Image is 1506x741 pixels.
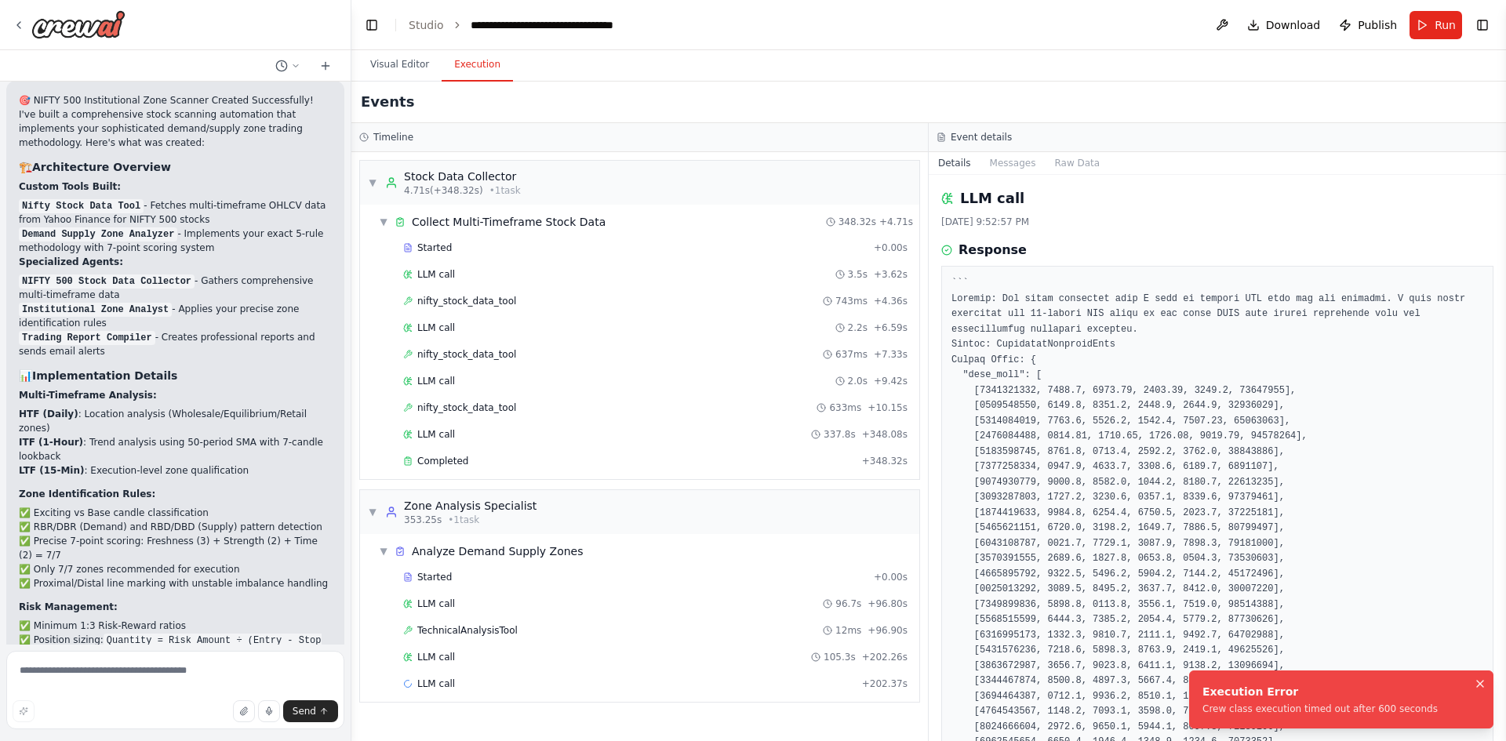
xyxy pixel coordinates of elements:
[233,700,255,722] button: Upload files
[19,506,332,520] li: ✅ Exciting vs Base candle classification
[835,624,861,637] span: 12ms
[379,545,388,558] span: ▼
[417,598,455,610] span: LLM call
[835,598,861,610] span: 96.7s
[19,409,78,420] strong: HTF (Daily)
[19,634,322,662] code: Quantity = Risk Amount ÷ (Entry - Stop Loss)
[19,274,195,289] code: NIFTY 500 Stock Data Collector
[442,49,513,82] button: Execution
[19,274,332,302] li: - Gathers comprehensive multi-timeframe data
[19,463,332,478] li: : Execution-level zone qualification
[1471,14,1493,36] button: Show right sidebar
[19,107,332,150] p: I've built a comprehensive stock scanning automation that implements your sophisticated demand/su...
[32,369,177,382] strong: Implementation Details
[358,49,442,82] button: Visual Editor
[404,184,483,197] span: 4.71s (+348.32s)
[838,216,876,228] span: 348.32s
[19,93,332,107] h2: 🎯 NIFTY 500 Institutional Zone Scanner Created Successfully!
[361,14,383,36] button: Hide left sidebar
[829,401,861,414] span: 633ms
[1410,11,1462,39] button: Run
[19,198,332,227] li: - Fetches multi-timeframe OHLCV data from Yahoo Finance for NIFTY 500 stocks
[874,348,908,361] span: + 7.33s
[417,571,452,583] span: Started
[417,624,518,637] span: TechnicalAnalysisTool
[258,700,280,722] button: Click to speak your automation idea
[1202,684,1438,699] div: Execution Error
[417,348,516,361] span: nifty_stock_data_tool
[409,19,444,31] a: Studio
[879,216,913,228] span: + 4.71s
[283,700,338,722] button: Send
[868,598,908,610] span: + 96.80s
[19,534,332,562] li: ✅ Precise 7-point scoring: Freshness (3) + Strength (2) + Time (2) = 7/7
[951,131,1012,143] h3: Event details
[373,131,413,143] h3: Timeline
[19,619,332,633] li: ✅ Minimum 1:3 Risk-Reward ratios
[417,651,455,663] span: LLM call
[412,543,584,559] span: Analyze Demand Supply Zones
[848,375,868,387] span: 2.0s
[862,428,908,441] span: + 348.08s
[862,677,908,690] span: + 202.37s
[19,465,84,476] strong: LTF (15-Min)
[19,199,144,213] code: Nifty Stock Data Tool
[32,161,171,173] strong: Architecture Overview
[848,321,868,334] span: 2.2s
[19,256,123,267] strong: Specialized Agents:
[417,401,516,414] span: nifty_stock_data_tool
[417,268,455,281] span: LLM call
[489,184,521,197] span: • 1 task
[404,498,537,514] div: Zone Analysis Specialist
[417,677,455,690] span: LLM call
[874,242,908,254] span: + 0.00s
[941,216,1493,228] div: [DATE] 9:52:57 PM
[1241,11,1327,39] button: Download
[19,302,332,330] li: - Applies your precise zone identification rules
[19,407,332,435] li: : Location analysis (Wholesale/Equilibrium/Retail zones)
[862,455,908,467] span: + 348.32s
[874,321,908,334] span: + 6.59s
[959,241,1027,260] h3: Response
[19,390,157,401] strong: Multi-Timeframe Analysis:
[862,651,908,663] span: + 202.26s
[19,159,332,175] h3: 🏗️
[868,401,908,414] span: + 10.15s
[19,227,332,255] li: - Implements your exact 5-rule methodology with 7-point scoring system
[19,489,155,499] strong: Zone Identification Rules:
[379,216,388,228] span: ▼
[1435,17,1456,33] span: Run
[412,214,606,230] span: Collect Multi-Timeframe Stock Data
[19,330,332,358] li: - Creates professional reports and sends email alerts
[874,375,908,387] span: + 9.42s
[409,17,647,33] nav: breadcrumb
[19,303,172,317] code: Institutional Zone Analyst
[448,514,479,526] span: • 1 task
[269,56,307,75] button: Switch to previous chat
[960,187,1024,209] h2: LLM call
[824,428,856,441] span: 337.8s
[868,624,908,637] span: + 96.90s
[824,651,856,663] span: 105.3s
[417,428,455,441] span: LLM call
[361,91,414,113] h2: Events
[1333,11,1403,39] button: Publish
[1266,17,1321,33] span: Download
[31,10,125,38] img: Logo
[848,268,868,281] span: 3.5s
[874,295,908,307] span: + 4.36s
[19,576,332,590] li: ✅ Proximal/Distal line marking with unstable imbalance handling
[19,520,332,534] li: ✅ RBR/DBR (Demand) and RBD/DBD (Supply) pattern detection
[404,169,521,184] div: Stock Data Collector
[19,562,332,576] li: ✅ Only 7/7 zones recommended for execution
[368,176,377,189] span: ▼
[19,368,332,383] h3: 📊
[19,435,332,463] li: : Trend analysis using 50-period SMA with 7-candle lookback
[19,633,332,661] li: ✅ Position sizing:
[1202,703,1438,715] div: Crew class execution timed out after 600 seconds
[929,152,980,174] button: Details
[874,571,908,583] span: + 0.00s
[19,331,155,345] code: Trading Report Compiler
[313,56,338,75] button: Start a new chat
[835,295,868,307] span: 743ms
